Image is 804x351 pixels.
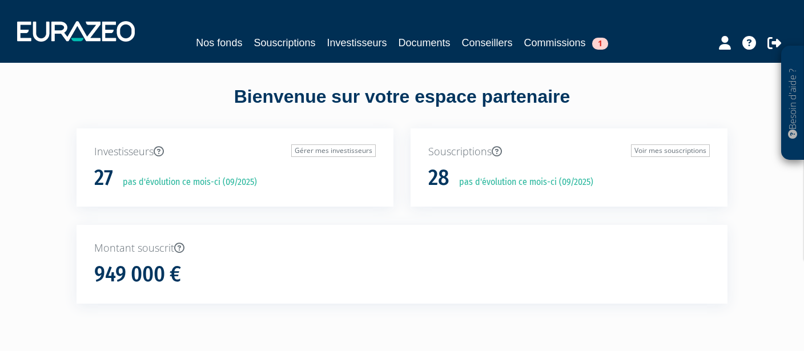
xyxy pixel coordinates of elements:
a: Souscriptions [254,35,315,51]
a: Investisseurs [327,35,387,51]
div: Bienvenue sur votre espace partenaire [68,84,736,128]
p: Souscriptions [428,144,710,159]
p: Besoin d'aide ? [786,52,799,155]
p: pas d'évolution ce mois-ci (09/2025) [451,176,593,189]
a: Commissions1 [524,35,608,51]
a: Voir mes souscriptions [631,144,710,157]
a: Conseillers [462,35,513,51]
h1: 949 000 € [94,263,181,287]
a: Nos fonds [196,35,242,51]
img: 1732889491-logotype_eurazeo_blanc_rvb.png [17,21,135,42]
p: Investisseurs [94,144,376,159]
h1: 28 [428,166,449,190]
span: 1 [592,38,608,50]
h1: 27 [94,166,113,190]
a: Gérer mes investisseurs [291,144,376,157]
p: pas d'évolution ce mois-ci (09/2025) [115,176,257,189]
p: Montant souscrit [94,241,710,256]
a: Documents [399,35,451,51]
